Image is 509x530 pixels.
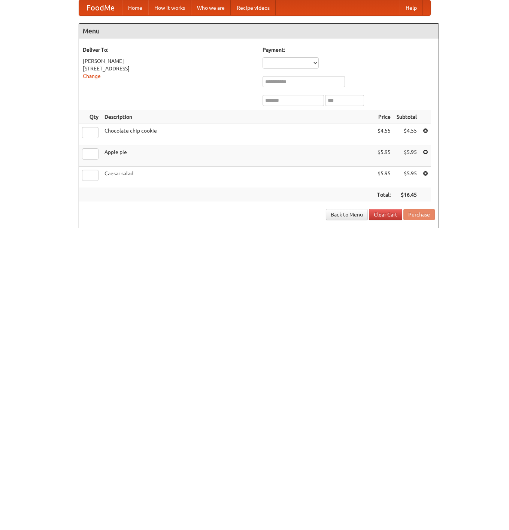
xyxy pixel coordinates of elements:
[394,167,420,188] td: $5.95
[394,188,420,202] th: $16.45
[263,46,435,54] h5: Payment:
[102,124,374,145] td: Chocolate chip cookie
[374,110,394,124] th: Price
[102,167,374,188] td: Caesar salad
[83,73,101,79] a: Change
[79,110,102,124] th: Qty
[403,209,435,220] button: Purchase
[122,0,148,15] a: Home
[374,188,394,202] th: Total:
[191,0,231,15] a: Who we are
[83,57,255,65] div: [PERSON_NAME]
[374,167,394,188] td: $5.95
[231,0,276,15] a: Recipe videos
[83,46,255,54] h5: Deliver To:
[79,24,439,39] h4: Menu
[326,209,368,220] a: Back to Menu
[374,145,394,167] td: $5.95
[369,209,402,220] a: Clear Cart
[374,124,394,145] td: $4.55
[79,0,122,15] a: FoodMe
[83,65,255,72] div: [STREET_ADDRESS]
[394,110,420,124] th: Subtotal
[102,145,374,167] td: Apple pie
[394,145,420,167] td: $5.95
[102,110,374,124] th: Description
[394,124,420,145] td: $4.55
[148,0,191,15] a: How it works
[400,0,423,15] a: Help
